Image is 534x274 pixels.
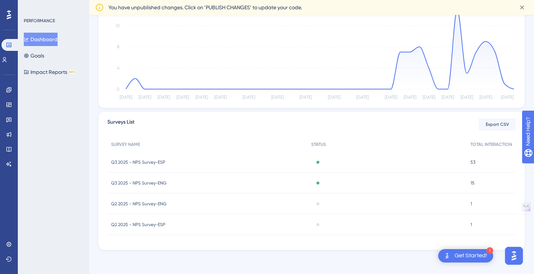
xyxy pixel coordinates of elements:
tspan: [DATE] [501,95,514,100]
span: Q3 2025 - NPS Survey-ESP [111,159,165,165]
tspan: [DATE] [385,95,397,100]
span: Export CSV [486,121,509,127]
span: 1 [470,222,472,228]
div: Open Get Started! checklist, remaining modules: 1 [438,249,493,262]
tspan: [DATE] [214,95,227,100]
tspan: [DATE] [404,95,416,100]
span: Q3 2025 - NPS Survey-ENG [111,180,166,186]
tspan: [DATE] [195,95,208,100]
div: 1 [486,247,493,254]
tspan: [DATE] [299,95,312,100]
button: Goals [24,49,44,62]
span: STATUS [311,141,326,147]
tspan: [DATE] [328,95,341,100]
span: SURVEY NAME [111,141,140,147]
span: TOTAL INTERACTION [470,141,512,147]
tspan: 4 [117,65,120,71]
tspan: 8 [117,44,120,49]
span: 1 [470,201,472,207]
button: Export CSV [479,118,516,130]
tspan: [DATE] [157,95,170,100]
tspan: [DATE] [176,95,189,100]
span: You have unpublished changes. Click on ‘PUBLISH CHANGES’ to update your code. [108,3,302,12]
tspan: [DATE] [271,95,284,100]
tspan: [DATE] [139,95,151,100]
tspan: 0 [117,87,120,92]
button: Dashboard [24,33,58,46]
div: BETA [69,70,75,74]
span: 53 [470,159,475,165]
span: Q2 2025 - NPS Survey-ESP [111,222,165,228]
span: Q2 2025 - NPS Survey-ENG [111,201,166,207]
tspan: [DATE] [120,95,132,100]
tspan: [DATE] [442,95,454,100]
tspan: [DATE] [242,95,255,100]
img: launcher-image-alternative-text [443,251,452,260]
tspan: [DATE] [460,95,473,100]
iframe: UserGuiding AI Assistant Launcher [503,245,525,267]
tspan: [DATE] [423,95,435,100]
button: Impact ReportsBETA [24,65,75,79]
tspan: [DATE] [356,95,369,100]
span: 15 [470,180,475,186]
div: Get Started! [455,252,487,260]
tspan: [DATE] [479,95,492,100]
div: PERFORMANCE [24,18,55,24]
tspan: 12 [116,23,120,28]
span: Surveys List [107,118,134,131]
span: Need Help? [17,2,46,11]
